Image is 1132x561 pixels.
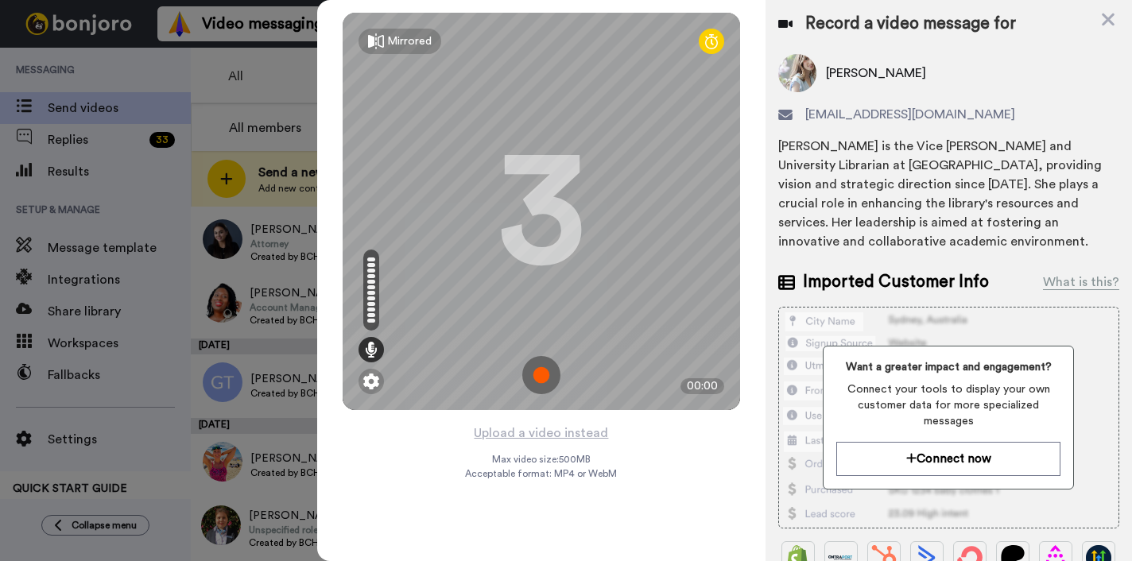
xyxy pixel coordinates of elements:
[778,137,1119,251] div: [PERSON_NAME] is the Vice [PERSON_NAME] and University Librarian at [GEOGRAPHIC_DATA], providing ...
[836,359,1060,375] span: Want a greater impact and engagement?
[805,105,1015,124] span: [EMAIL_ADDRESS][DOMAIN_NAME]
[522,356,560,394] img: ic_record_start.svg
[1043,273,1119,292] div: What is this?
[498,152,585,271] div: 3
[803,270,989,294] span: Imported Customer Info
[836,381,1060,429] span: Connect your tools to display your own customer data for more specialized messages
[465,467,617,480] span: Acceptable format: MP4 or WebM
[469,423,613,443] button: Upload a video instead
[363,373,379,389] img: ic_gear.svg
[680,378,724,394] div: 00:00
[492,453,591,466] span: Max video size: 500 MB
[836,442,1060,476] button: Connect now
